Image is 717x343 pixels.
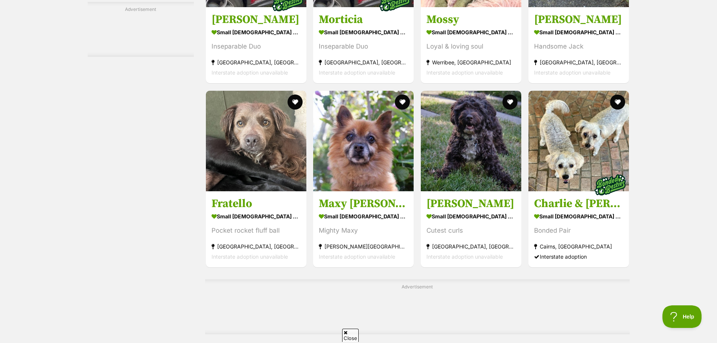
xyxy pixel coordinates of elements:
div: Mighty Maxy [319,226,408,236]
strong: [GEOGRAPHIC_DATA], [GEOGRAPHIC_DATA] [212,241,301,252]
h3: Charlie & [PERSON_NAME] [534,197,623,211]
h3: Maxy [PERSON_NAME] [319,197,408,211]
div: Inseparable Duo [319,42,408,52]
h3: [PERSON_NAME] [534,13,623,27]
div: Bonded Pair [534,226,623,236]
strong: [GEOGRAPHIC_DATA], [GEOGRAPHIC_DATA] [426,241,516,252]
div: Inseparable Duo [212,42,301,52]
img: bonded besties [591,166,629,204]
span: Interstate adoption unavailable [426,253,503,260]
h3: Morticia [319,13,408,27]
strong: small [DEMOGRAPHIC_DATA] Dog [534,211,623,222]
strong: small [DEMOGRAPHIC_DATA] Dog [534,27,623,38]
span: Close [342,329,359,342]
a: [PERSON_NAME] small [DEMOGRAPHIC_DATA] Dog Inseparable Duo [GEOGRAPHIC_DATA], [GEOGRAPHIC_DATA] I... [206,7,306,84]
div: Pocket rocket fluff ball [212,226,301,236]
img: Bertie Kumara - Maltese x Poodle Dog [421,91,521,191]
a: Fratello small [DEMOGRAPHIC_DATA] Dog Pocket rocket fluff ball [GEOGRAPHIC_DATA], [GEOGRAPHIC_DAT... [206,191,306,267]
strong: Werribee, [GEOGRAPHIC_DATA] [426,58,516,68]
h3: [PERSON_NAME] [212,13,301,27]
a: Maxy [PERSON_NAME] small [DEMOGRAPHIC_DATA] Dog Mighty Maxy [PERSON_NAME][GEOGRAPHIC_DATA] Inters... [313,191,414,267]
strong: small [DEMOGRAPHIC_DATA] Dog [426,27,516,38]
div: Handsome Jack [534,42,623,52]
strong: [GEOGRAPHIC_DATA], [GEOGRAPHIC_DATA] [319,58,408,68]
button: favourite [395,95,410,110]
img: Maxy O’Cleary - Pomeranian Dog [313,91,414,191]
button: favourite [502,95,518,110]
span: Interstate adoption unavailable [212,70,288,76]
a: Mossy small [DEMOGRAPHIC_DATA] Dog Loyal & loving soul Werribee, [GEOGRAPHIC_DATA] Interstate ado... [421,7,521,84]
img: Fratello - Dachshund x Border Collie Dog [206,91,306,191]
h3: Fratello [212,197,301,211]
strong: small [DEMOGRAPHIC_DATA] Dog [426,211,516,222]
div: Advertisement [205,279,630,334]
span: Interstate adoption unavailable [534,70,610,76]
a: [PERSON_NAME] small [DEMOGRAPHIC_DATA] Dog Handsome Jack [GEOGRAPHIC_DATA], [GEOGRAPHIC_DATA] Int... [528,7,629,84]
strong: small [DEMOGRAPHIC_DATA] Dog [319,27,408,38]
a: Charlie & [PERSON_NAME] small [DEMOGRAPHIC_DATA] Dog Bonded Pair Cairns, [GEOGRAPHIC_DATA] Inters... [528,191,629,267]
strong: small [DEMOGRAPHIC_DATA] Dog [319,211,408,222]
div: Loyal & loving soul [426,42,516,52]
button: favourite [610,95,625,110]
strong: [PERSON_NAME][GEOGRAPHIC_DATA] [319,241,408,252]
h3: Mossy [426,13,516,27]
span: Interstate adoption unavailable [319,70,395,76]
a: Morticia small [DEMOGRAPHIC_DATA] Dog Inseparable Duo [GEOGRAPHIC_DATA], [GEOGRAPHIC_DATA] Inters... [313,7,414,84]
span: Interstate adoption unavailable [319,253,395,260]
span: Interstate adoption unavailable [212,253,288,260]
strong: [GEOGRAPHIC_DATA], [GEOGRAPHIC_DATA] [534,58,623,68]
h3: [PERSON_NAME] [426,197,516,211]
button: favourite [287,95,302,110]
div: Cutest curls [426,226,516,236]
a: [PERSON_NAME] small [DEMOGRAPHIC_DATA] Dog Cutest curls [GEOGRAPHIC_DATA], [GEOGRAPHIC_DATA] Inte... [421,191,521,267]
strong: small [DEMOGRAPHIC_DATA] Dog [212,27,301,38]
strong: small [DEMOGRAPHIC_DATA] Dog [212,211,301,222]
div: Advertisement [88,2,194,57]
strong: [GEOGRAPHIC_DATA], [GEOGRAPHIC_DATA] [212,58,301,68]
iframe: Help Scout Beacon - Open [662,305,702,328]
strong: Cairns, [GEOGRAPHIC_DATA] [534,241,623,252]
div: Interstate adoption [534,252,623,262]
span: Interstate adoption unavailable [426,70,503,76]
img: Charlie & Isa - Maltese Dog [528,91,629,191]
